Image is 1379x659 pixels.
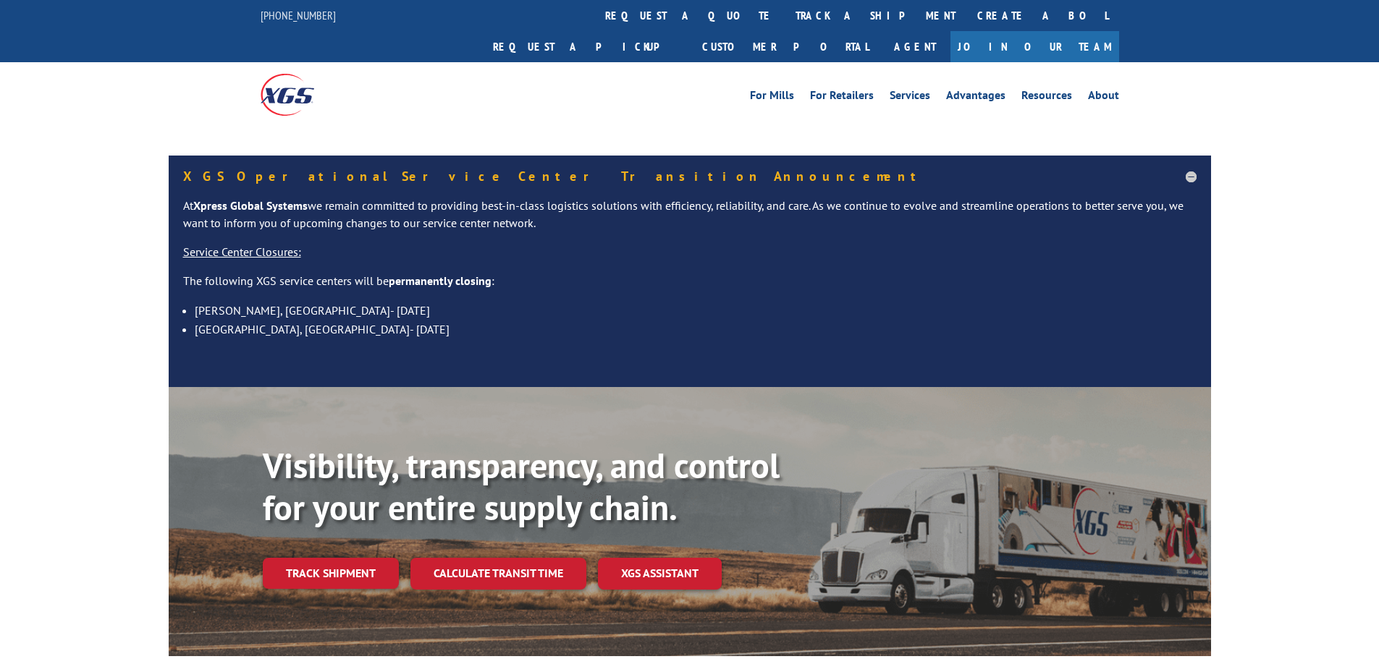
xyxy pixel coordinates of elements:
[880,31,950,62] a: Agent
[810,90,874,106] a: For Retailers
[263,558,399,588] a: Track shipment
[261,8,336,22] a: [PHONE_NUMBER]
[691,31,880,62] a: Customer Portal
[195,320,1197,339] li: [GEOGRAPHIC_DATA], [GEOGRAPHIC_DATA]- [DATE]
[410,558,586,589] a: Calculate transit time
[750,90,794,106] a: For Mills
[193,198,308,213] strong: Xpress Global Systems
[1021,90,1072,106] a: Resources
[183,273,1197,302] p: The following XGS service centers will be :
[195,301,1197,320] li: [PERSON_NAME], [GEOGRAPHIC_DATA]- [DATE]
[482,31,691,62] a: Request a pickup
[950,31,1119,62] a: Join Our Team
[389,273,492,288] strong: permanently closing
[1088,90,1119,106] a: About
[183,197,1197,244] p: At we remain committed to providing best-in-class logistics solutions with efficiency, reliabilit...
[263,443,780,530] b: Visibility, transparency, and control for your entire supply chain.
[946,90,1005,106] a: Advantages
[598,558,722,589] a: XGS ASSISTANT
[183,170,1197,183] h5: XGS Operational Service Center Transition Announcement
[183,245,301,259] u: Service Center Closures:
[890,90,930,106] a: Services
